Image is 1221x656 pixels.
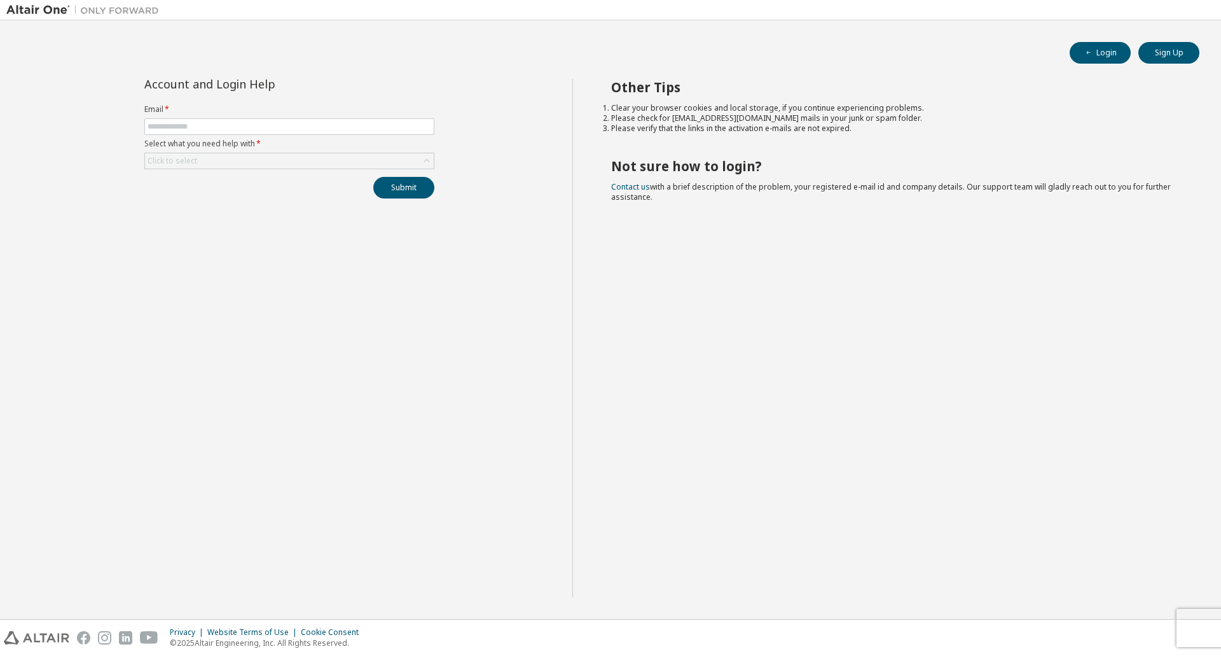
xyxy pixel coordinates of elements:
[4,631,69,645] img: altair_logo.svg
[140,631,158,645] img: youtube.svg
[611,79,1177,95] h2: Other Tips
[98,631,111,645] img: instagram.svg
[611,158,1177,174] h2: Not sure how to login?
[6,4,165,17] img: Altair One
[1070,42,1131,64] button: Login
[611,181,1171,202] span: with a brief description of the problem, your registered e-mail id and company details. Our suppo...
[144,104,434,115] label: Email
[1138,42,1199,64] button: Sign Up
[119,631,132,645] img: linkedin.svg
[144,79,376,89] div: Account and Login Help
[148,156,197,166] div: Click to select
[145,153,434,169] div: Click to select
[144,139,434,149] label: Select what you need help with
[611,181,650,192] a: Contact us
[611,123,1177,134] li: Please verify that the links in the activation e-mails are not expired.
[170,638,366,648] p: © 2025 Altair Engineering, Inc. All Rights Reserved.
[611,113,1177,123] li: Please check for [EMAIL_ADDRESS][DOMAIN_NAME] mails in your junk or spam folder.
[301,627,366,638] div: Cookie Consent
[170,627,207,638] div: Privacy
[77,631,90,645] img: facebook.svg
[207,627,301,638] div: Website Terms of Use
[373,177,434,199] button: Submit
[611,103,1177,113] li: Clear your browser cookies and local storage, if you continue experiencing problems.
